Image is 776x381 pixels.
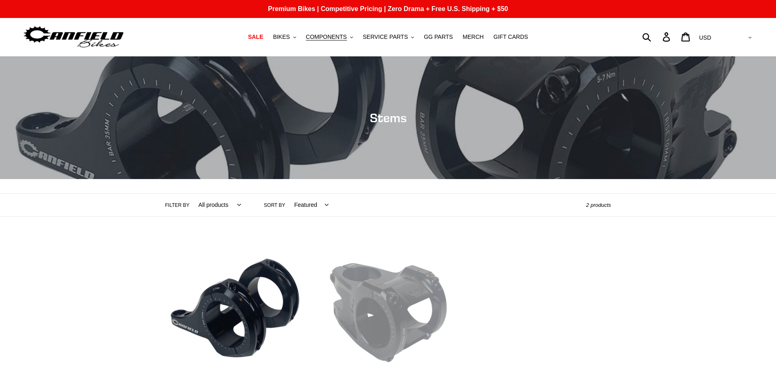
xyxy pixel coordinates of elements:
[647,28,668,46] input: Search
[463,34,484,40] span: MERCH
[165,202,190,209] label: Filter by
[586,202,611,208] span: 2 products
[424,34,453,40] span: GG PARTS
[22,24,125,50] img: Canfield Bikes
[370,110,407,125] span: Stems
[493,34,528,40] span: GIFT CARDS
[420,31,457,43] a: GG PARTS
[489,31,532,43] a: GIFT CARDS
[302,31,357,43] button: COMPONENTS
[306,34,347,40] span: COMPONENTS
[359,31,418,43] button: SERVICE PARTS
[248,34,263,40] span: SALE
[459,31,488,43] a: MERCH
[363,34,408,40] span: SERVICE PARTS
[269,31,300,43] button: BIKES
[244,31,267,43] a: SALE
[264,202,285,209] label: Sort by
[273,34,290,40] span: BIKES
